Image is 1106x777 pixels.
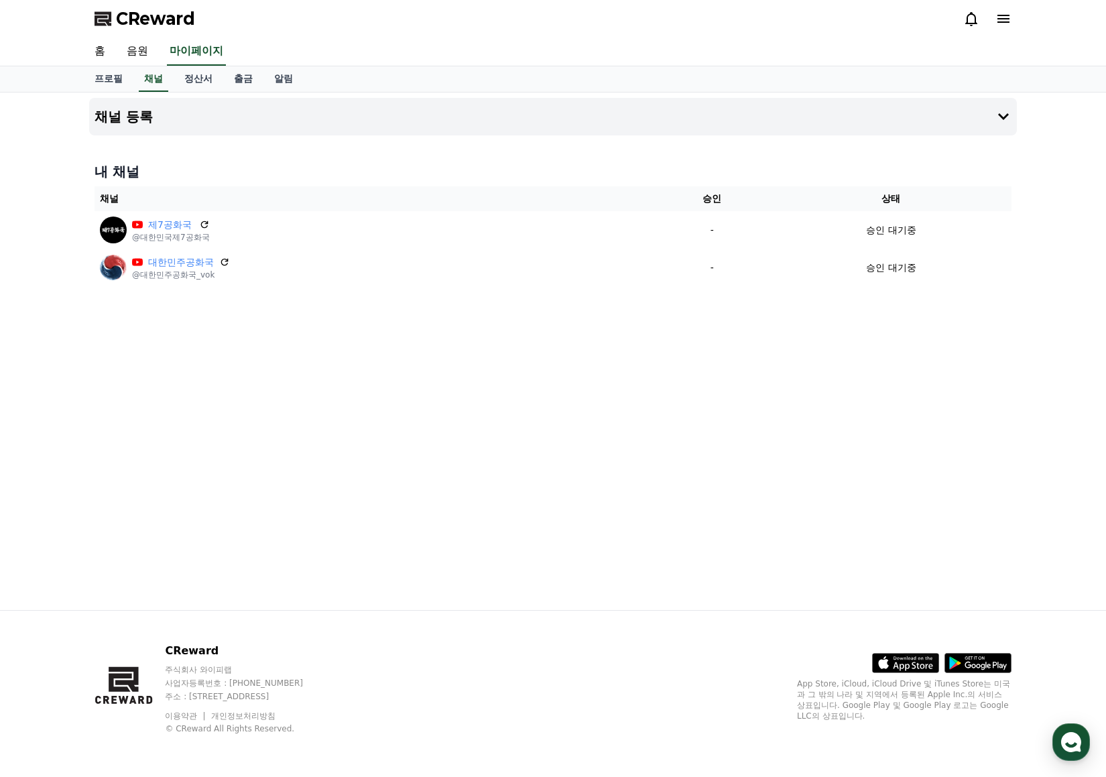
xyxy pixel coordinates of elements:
span: CReward [116,8,195,29]
a: 출금 [223,66,263,92]
img: 대한민주공화국 [100,254,127,281]
p: 사업자등록번호 : [PHONE_NUMBER] [165,678,328,689]
a: 제7공화국 [148,218,194,232]
a: 마이페이지 [167,38,226,66]
p: @대한민국제7공화국 [132,232,210,243]
h4: 채널 등록 [95,109,153,124]
h4: 내 채널 [95,162,1011,181]
p: - [659,261,765,275]
a: 정산서 [174,66,223,92]
th: 채널 [95,186,654,211]
p: © CReward All Rights Reserved. [165,723,328,734]
p: @대한민주공화국_vok [132,270,230,280]
a: CReward [95,8,195,29]
p: 주식회사 와이피랩 [165,664,328,675]
a: 이용약관 [165,711,207,721]
a: 홈 [84,38,116,66]
p: 승인 대기중 [866,261,916,275]
a: 알림 [263,66,304,92]
p: 주소 : [STREET_ADDRESS] [165,691,328,702]
p: App Store, iCloud, iCloud Drive 및 iTunes Store는 미국과 그 밖의 나라 및 지역에서 등록된 Apple Inc.의 서비스 상표입니다. Goo... [797,678,1011,721]
a: 프로필 [84,66,133,92]
a: 대한민주공화국 [148,255,214,270]
img: 제7공화국 [100,217,127,243]
p: - [659,223,765,237]
p: 승인 대기중 [866,223,916,237]
p: CReward [165,643,328,659]
a: 음원 [116,38,159,66]
button: 채널 등록 [89,98,1017,135]
a: 채널 [139,66,168,92]
th: 상태 [771,186,1011,211]
th: 승인 [654,186,771,211]
a: 개인정보처리방침 [211,711,275,721]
